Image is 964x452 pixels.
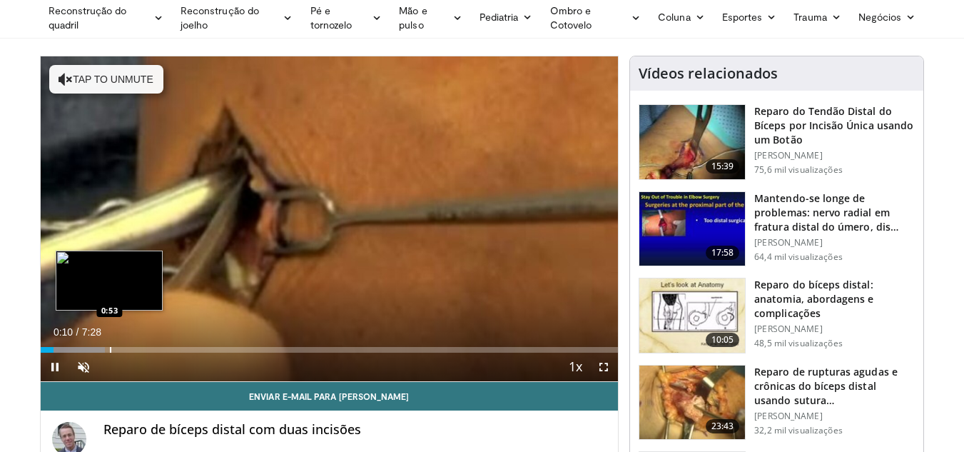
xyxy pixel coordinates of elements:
[82,326,101,338] span: 7:28
[54,326,73,338] span: 0:10
[658,11,690,23] font: Coluna
[711,420,734,432] font: 23:43
[754,149,823,161] font: [PERSON_NAME]
[711,333,734,346] font: 10:05
[722,11,763,23] font: Esportes
[542,4,650,32] a: Ombro e Cotovelo
[754,251,843,263] font: 64,4 mil visualizações
[754,104,913,146] font: Reparo do Tendão Distal do Bíceps por Incisão Única usando um Botão
[480,11,519,23] font: Pediatria
[69,353,98,381] button: Unmute
[754,164,843,176] font: 75,6 mil visualizações
[249,391,409,401] font: Enviar e-mail para [PERSON_NAME]
[711,246,734,258] font: 17:58
[41,353,69,381] button: Pause
[649,3,714,31] a: Coluna
[754,410,823,422] font: [PERSON_NAME]
[639,278,745,353] img: 90401_0000_3.png.150x105_q85_crop-smart_upscale.jpg
[302,4,391,32] a: Pé e tornozelo
[639,278,915,353] a: 10:05 Reparo do bíceps distal: anatomia, abordagens e complicações [PERSON_NAME] 48,5 mil visuali...
[754,337,843,349] font: 48,5 mil visualizações
[56,251,163,311] img: image.jpeg
[793,11,826,23] font: Trauma
[754,323,823,335] font: [PERSON_NAME]
[711,160,734,172] font: 15:39
[589,353,618,381] button: Fullscreen
[41,347,619,353] div: Progress Bar
[754,278,873,320] font: Reparo do bíceps distal: anatomia, abordagens e complicações
[41,382,619,411] a: Enviar e-mail para [PERSON_NAME]
[754,424,843,436] font: 32,2 mil visualizações
[390,4,471,32] a: Mão e pulso
[103,421,361,438] font: Reparo de bíceps distal com duas incisões
[40,4,172,32] a: Reconstrução do quadril
[639,104,915,180] a: 15:39 Reparo do Tendão Distal do Bíceps por Incisão Única usando um Botão [PERSON_NAME] 75,6 mil ...
[754,191,898,233] font: Mantendo-se longe de problemas: nervo radial em fratura distal do úmero, dis…
[754,365,898,407] font: Reparo de rupturas agudas e crônicas do bíceps distal usando sutura…
[550,4,592,31] font: Ombro e Cotovelo
[858,11,902,23] font: Negócios
[850,3,925,31] a: Negócios
[639,365,915,441] a: 23:43 Reparo de rupturas agudas e crônicas do bíceps distal usando sutura… [PERSON_NAME] 32,2 mil...
[639,366,745,440] img: bennett_acute_distal_biceps_3.png.150x105_q85_crop-smart_upscale.jpg
[639,191,915,267] a: 17:58 Mantendo-se longe de problemas: nervo radial em fratura distal do úmero, dis… [PERSON_NAME]...
[181,4,259,31] font: Reconstrução do joelho
[310,4,352,31] font: Pé e tornozelo
[714,3,786,31] a: Esportes
[754,236,823,248] font: [PERSON_NAME]
[172,4,302,32] a: Reconstrução do joelho
[639,192,745,266] img: Q2xRg7exoPLTwO8X4xMDoxOjB1O8AjAz_1.150x105_q85_crop-smart_upscale.jpg
[49,65,163,94] button: Tap to unmute
[785,3,850,31] a: Trauma
[41,56,619,382] video-js: Video Player
[399,4,427,31] font: Mão e pulso
[639,105,745,179] img: king_0_3.png.150x105_q85_crop-smart_upscale.jpg
[76,326,79,338] span: /
[49,4,127,31] font: Reconstrução do quadril
[561,353,589,381] button: Playback Rate
[639,64,778,83] font: Vídeos relacionados
[471,3,542,31] a: Pediatria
